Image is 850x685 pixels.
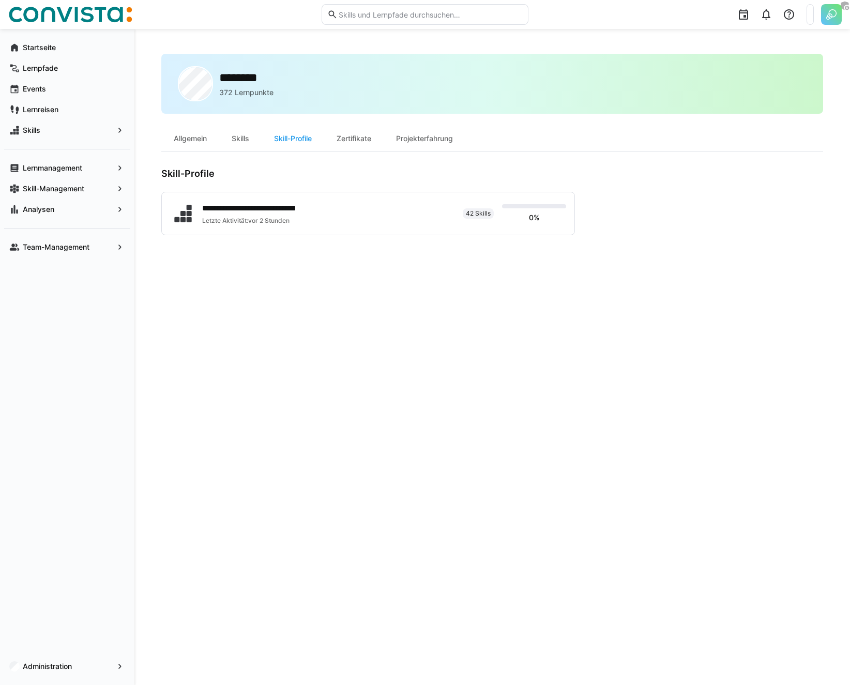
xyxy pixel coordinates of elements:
[384,126,465,151] div: Projekterfahrung
[219,126,262,151] div: Skills
[529,212,540,223] p: 0%
[466,209,491,218] span: 42 Skills
[324,126,384,151] div: Zertifikate
[262,126,324,151] div: Skill-Profile
[202,217,296,225] div: Letzte Aktivität:
[248,217,290,224] span: vor 2 Stunden
[338,10,523,19] input: Skills und Lernpfade durchsuchen…
[219,87,274,98] p: 372 Lernpunkte
[161,126,219,151] div: Allgemein
[161,168,575,179] h3: Skill-Profile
